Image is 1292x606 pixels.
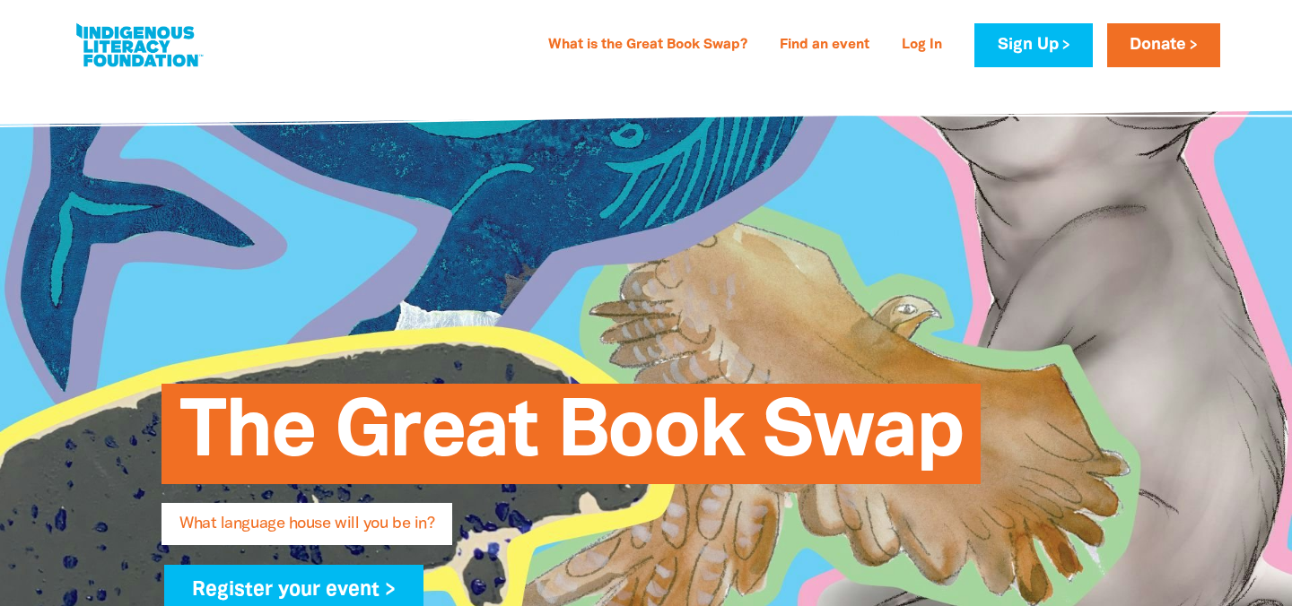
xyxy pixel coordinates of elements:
a: Sign Up [974,23,1092,67]
a: Log In [891,31,953,60]
a: Donate [1107,23,1220,67]
a: What is the Great Book Swap? [537,31,758,60]
span: The Great Book Swap [179,397,963,484]
span: What language house will you be in? [179,516,434,545]
a: Find an event [769,31,880,60]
